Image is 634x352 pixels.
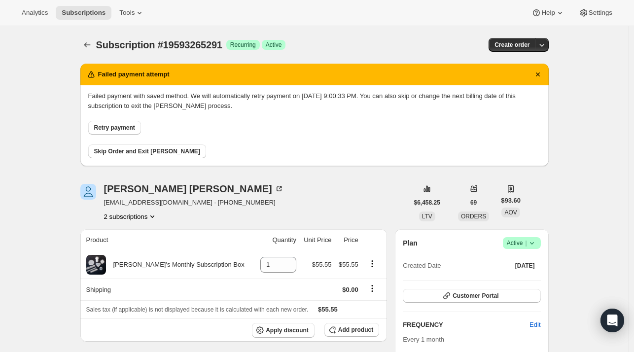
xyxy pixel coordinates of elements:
[266,41,282,49] span: Active
[318,306,338,313] span: $55.55
[80,184,96,200] span: Naomi Moore
[414,199,440,207] span: $6,458.25
[312,261,332,268] span: $55.55
[403,289,540,303] button: Customer Portal
[470,199,477,207] span: 69
[80,279,255,300] th: Shipping
[104,211,158,221] button: Product actions
[525,239,527,247] span: |
[526,6,570,20] button: Help
[80,38,94,52] button: Subscriptions
[504,209,517,216] span: AOV
[600,309,624,332] div: Open Intercom Messenger
[230,41,256,49] span: Recurring
[403,336,444,343] span: Every 1 month
[16,6,54,20] button: Analytics
[86,255,106,275] img: product img
[338,326,373,334] span: Add product
[494,41,529,49] span: Create order
[364,258,380,269] button: Product actions
[364,283,380,294] button: Shipping actions
[403,320,529,330] h2: FREQUENCY
[324,323,379,337] button: Add product
[461,213,486,220] span: ORDERS
[266,326,309,334] span: Apply discount
[531,68,545,81] button: Dismiss notification
[96,39,222,50] span: Subscription #19593265291
[589,9,612,17] span: Settings
[299,229,335,251] th: Unit Price
[335,229,361,251] th: Price
[501,196,521,206] span: $93.60
[252,323,315,338] button: Apply discount
[422,213,432,220] span: LTV
[339,261,358,268] span: $55.55
[403,261,441,271] span: Created Date
[573,6,618,20] button: Settings
[255,229,299,251] th: Quantity
[507,238,537,248] span: Active
[22,9,48,17] span: Analytics
[453,292,498,300] span: Customer Portal
[106,260,245,270] div: [PERSON_NAME]'s Monthly Subscription Box
[88,91,541,111] p: Failed payment with saved method. We will automatically retry payment on [DATE] 9:00:33 PM. You c...
[98,70,170,79] h2: Failed payment attempt
[94,147,200,155] span: Skip Order and Exit [PERSON_NAME]
[541,9,555,17] span: Help
[56,6,111,20] button: Subscriptions
[104,198,284,208] span: [EMAIL_ADDRESS][DOMAIN_NAME] · [PHONE_NUMBER]
[489,38,535,52] button: Create order
[88,121,141,135] button: Retry payment
[524,317,546,333] button: Edit
[88,144,206,158] button: Skip Order and Exit [PERSON_NAME]
[529,320,540,330] span: Edit
[403,238,418,248] h2: Plan
[509,259,541,273] button: [DATE]
[94,124,135,132] span: Retry payment
[515,262,535,270] span: [DATE]
[86,306,309,313] span: Sales tax (if applicable) is not displayed because it is calculated with each new order.
[62,9,106,17] span: Subscriptions
[80,229,255,251] th: Product
[113,6,150,20] button: Tools
[104,184,284,194] div: [PERSON_NAME] [PERSON_NAME]
[119,9,135,17] span: Tools
[342,286,358,293] span: $0.00
[464,196,483,210] button: 69
[408,196,446,210] button: $6,458.25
